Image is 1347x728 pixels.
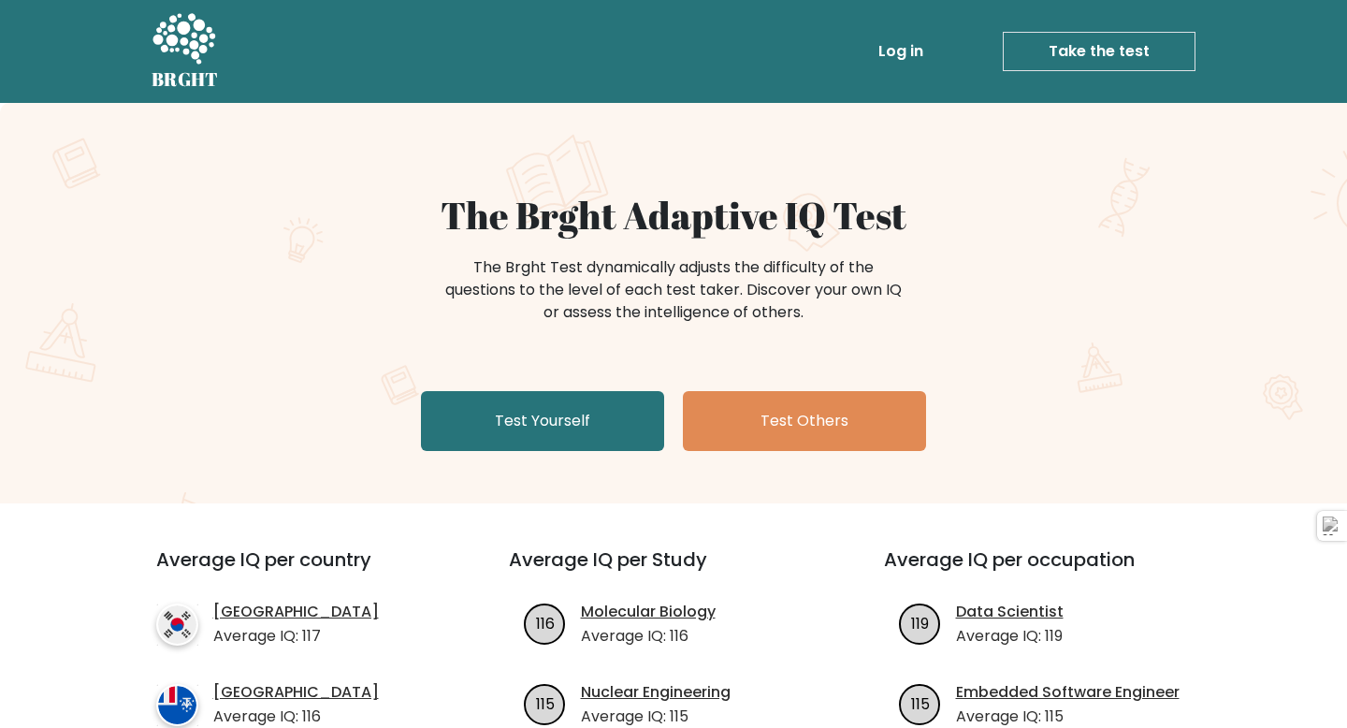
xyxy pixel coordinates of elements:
[213,681,379,704] a: [GEOGRAPHIC_DATA]
[440,256,907,324] div: The Brght Test dynamically adjusts the difficulty of the questions to the level of each test take...
[911,612,929,633] text: 119
[581,706,731,728] p: Average IQ: 115
[956,625,1064,648] p: Average IQ: 119
[213,625,379,648] p: Average IQ: 117
[421,391,664,451] a: Test Yourself
[535,612,554,633] text: 116
[152,68,219,91] h5: BRGHT
[535,692,554,714] text: 115
[956,681,1180,704] a: Embedded Software Engineer
[581,681,731,704] a: Nuclear Engineering
[871,33,931,70] a: Log in
[156,604,198,646] img: country
[213,706,379,728] p: Average IQ: 116
[956,601,1064,623] a: Data Scientist
[884,548,1214,593] h3: Average IQ per occupation
[581,625,716,648] p: Average IQ: 116
[683,391,926,451] a: Test Others
[581,601,716,623] a: Molecular Biology
[156,684,198,726] img: country
[213,601,379,623] a: [GEOGRAPHIC_DATA]
[156,548,442,593] h3: Average IQ per country
[217,193,1130,238] h1: The Brght Adaptive IQ Test
[509,548,839,593] h3: Average IQ per Study
[152,7,219,95] a: BRGHT
[910,692,929,714] text: 115
[956,706,1180,728] p: Average IQ: 115
[1003,32,1195,71] a: Take the test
